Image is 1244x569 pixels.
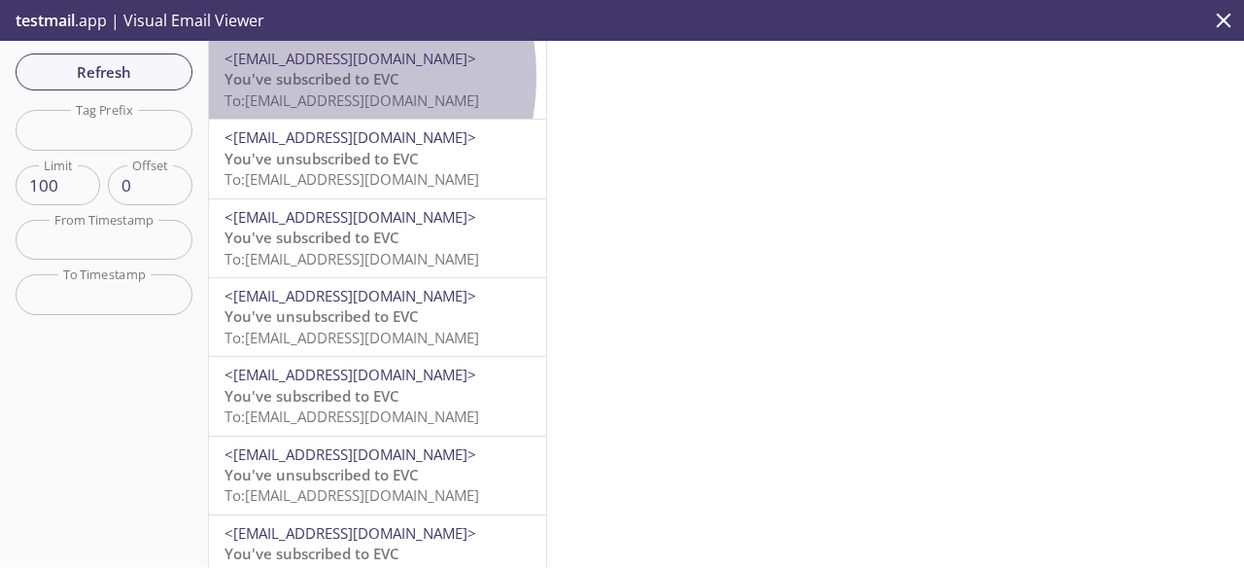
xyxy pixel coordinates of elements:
span: You've unsubscribed to EVC [225,306,419,326]
div: <[EMAIL_ADDRESS][DOMAIN_NAME]>You've subscribed to EVCTo:[EMAIL_ADDRESS][DOMAIN_NAME] [209,357,546,435]
span: Refresh [31,59,177,85]
span: <[EMAIL_ADDRESS][DOMAIN_NAME]> [225,365,476,384]
span: To: [EMAIL_ADDRESS][DOMAIN_NAME] [225,90,479,110]
span: You've subscribed to EVC [225,228,399,247]
span: <[EMAIL_ADDRESS][DOMAIN_NAME]> [225,523,476,543]
span: testmail [16,10,75,31]
div: <[EMAIL_ADDRESS][DOMAIN_NAME]>You've unsubscribed to EVCTo:[EMAIL_ADDRESS][DOMAIN_NAME] [209,437,546,515]
span: To: [EMAIL_ADDRESS][DOMAIN_NAME] [225,407,479,426]
span: <[EMAIL_ADDRESS][DOMAIN_NAME]> [225,127,476,147]
span: To: [EMAIL_ADDRESS][DOMAIN_NAME] [225,249,479,268]
div: <[EMAIL_ADDRESS][DOMAIN_NAME]>You've subscribed to EVCTo:[EMAIL_ADDRESS][DOMAIN_NAME] [209,41,546,119]
span: To: [EMAIL_ADDRESS][DOMAIN_NAME] [225,328,479,347]
button: Refresh [16,53,192,90]
span: <[EMAIL_ADDRESS][DOMAIN_NAME]> [225,445,476,464]
span: You've unsubscribed to EVC [225,465,419,484]
span: You've subscribed to EVC [225,386,399,406]
span: You've subscribed to EVC [225,69,399,89]
div: <[EMAIL_ADDRESS][DOMAIN_NAME]>You've unsubscribed to EVCTo:[EMAIL_ADDRESS][DOMAIN_NAME] [209,120,546,197]
span: To: [EMAIL_ADDRESS][DOMAIN_NAME] [225,169,479,189]
span: You've subscribed to EVC [225,544,399,563]
span: To: [EMAIL_ADDRESS][DOMAIN_NAME] [225,485,479,505]
span: <[EMAIL_ADDRESS][DOMAIN_NAME]> [225,286,476,305]
div: <[EMAIL_ADDRESS][DOMAIN_NAME]>You've subscribed to EVCTo:[EMAIL_ADDRESS][DOMAIN_NAME] [209,199,546,277]
div: <[EMAIL_ADDRESS][DOMAIN_NAME]>You've unsubscribed to EVCTo:[EMAIL_ADDRESS][DOMAIN_NAME] [209,278,546,356]
span: <[EMAIL_ADDRESS][DOMAIN_NAME]> [225,49,476,68]
span: You've unsubscribed to EVC [225,149,419,168]
span: <[EMAIL_ADDRESS][DOMAIN_NAME]> [225,207,476,227]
